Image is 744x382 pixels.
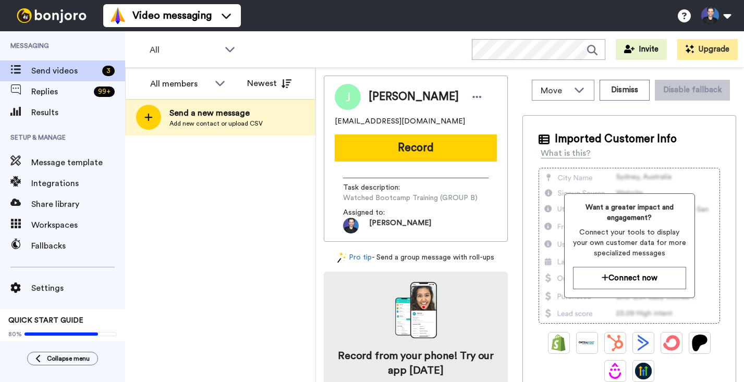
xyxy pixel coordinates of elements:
[132,8,212,23] span: Video messaging
[109,7,126,24] img: vm-color.svg
[169,119,263,128] span: Add new contact or upload CSV
[343,193,478,203] span: Watched Bootcamp Training (GROUP B)
[31,198,125,211] span: Share library
[600,80,650,101] button: Dismiss
[102,66,115,76] div: 3
[343,182,416,193] span: Task description :
[369,89,459,105] span: [PERSON_NAME]
[31,106,125,119] span: Results
[607,335,624,351] img: Hubspot
[94,87,115,97] div: 99 +
[8,317,83,324] span: QUICK START GUIDE
[551,335,567,351] img: Shopify
[31,219,125,231] span: Workspaces
[335,84,361,110] img: Image of Joshua
[573,227,686,258] span: Connect your tools to display your own customer data for more specialized messages
[579,335,595,351] img: Ontraport
[31,65,98,77] span: Send videos
[616,39,667,60] button: Invite
[239,73,299,94] button: Newest
[27,352,98,365] button: Collapse menu
[31,282,125,294] span: Settings
[324,252,508,263] div: - Send a group message with roll-ups
[31,156,125,169] span: Message template
[31,177,125,190] span: Integrations
[541,147,591,159] div: What is this?
[8,330,22,338] span: 80%
[541,84,569,97] span: Move
[169,107,263,119] span: Send a new message
[47,354,90,363] span: Collapse menu
[343,218,359,233] img: 6be86ef7-c569-4fce-93cb-afb5ceb4fafb-1583875477.jpg
[335,134,497,162] button: Record
[677,39,738,60] button: Upgrade
[31,85,90,98] span: Replies
[31,240,125,252] span: Fallbacks
[369,218,431,233] span: [PERSON_NAME]
[573,202,686,223] span: Want a greater impact and engagement?
[334,349,497,378] h4: Record from your phone! Try our app [DATE]
[335,116,465,127] span: [EMAIL_ADDRESS][DOMAIN_NAME]
[150,44,219,56] span: All
[655,80,730,101] button: Disable fallback
[337,252,372,263] a: Pro tip
[555,131,677,147] span: Imported Customer Info
[573,267,686,289] button: Connect now
[150,78,210,90] div: All members
[607,363,624,379] img: Drip
[635,335,652,351] img: ActiveCampaign
[13,8,91,23] img: bj-logo-header-white.svg
[691,335,708,351] img: Patreon
[8,340,117,349] span: Send yourself a test
[343,207,416,218] span: Assigned to:
[395,282,437,338] img: download
[663,335,680,351] img: ConvertKit
[337,252,347,263] img: magic-wand.svg
[635,363,652,379] img: GoHighLevel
